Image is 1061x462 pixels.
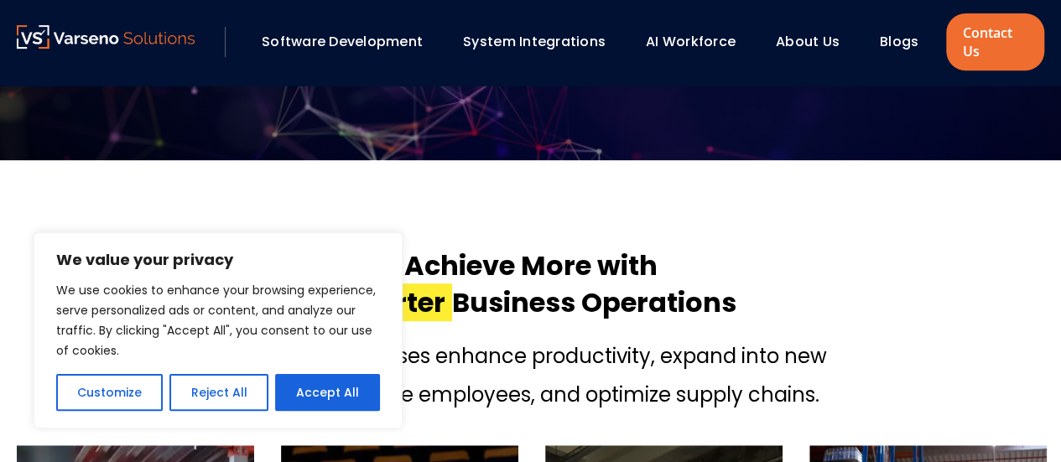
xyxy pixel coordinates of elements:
[56,250,380,270] p: We value your privacy
[275,374,380,411] button: Accept All
[262,32,423,51] a: Software Development
[325,247,736,321] h2: Achieve More with Business Operations
[463,32,606,51] a: System Integrations
[637,28,759,56] div: AI Workforce
[234,380,827,410] p: markets, engage employees, and optimize supply chains.
[946,13,1044,70] a: Contact Us
[880,32,918,51] a: Blogs
[17,25,195,49] img: Varseno Solutions – Product Engineering & IT Services
[56,280,380,361] p: We use cookies to enhance your browsing experience, serve personalized ads or content, and analyz...
[253,28,446,56] div: Software Development
[455,28,629,56] div: System Integrations
[871,28,942,56] div: Blogs
[776,32,840,51] a: About Us
[234,341,827,371] p: We help businesses enhance productivity, expand into new
[56,374,163,411] button: Customize
[169,374,268,411] button: Reject All
[767,28,863,56] div: About Us
[17,25,195,59] a: Varseno Solutions – Product Engineering & IT Services
[646,32,736,51] a: AI Workforce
